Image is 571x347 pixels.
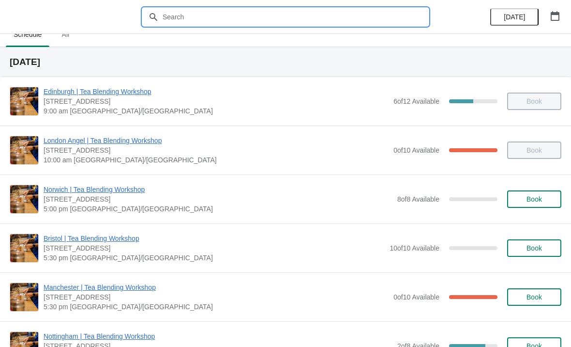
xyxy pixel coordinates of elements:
[526,293,542,301] span: Book
[6,26,49,43] span: Schedule
[397,195,439,203] span: 8 of 8 Available
[507,288,561,306] button: Book
[44,87,389,96] span: Edinburgh | Tea Blending Workshop
[507,190,561,208] button: Book
[490,8,539,26] button: [DATE]
[390,244,439,252] span: 10 of 10 Available
[44,243,385,253] span: [STREET_ADDRESS]
[10,87,38,115] img: Edinburgh | Tea Blending Workshop | 89 Rose Street, Edinburgh, EH2 3DT | 9:00 am Europe/London
[393,293,439,301] span: 0 of 10 Available
[504,13,525,21] span: [DATE]
[10,57,561,67] h2: [DATE]
[44,194,392,204] span: [STREET_ADDRESS]
[162,8,428,26] input: Search
[393,97,439,105] span: 6 of 12 Available
[44,292,389,302] span: [STREET_ADDRESS]
[44,106,389,116] span: 9:00 am [GEOGRAPHIC_DATA]/[GEOGRAPHIC_DATA]
[44,185,392,194] span: Norwich | Tea Blending Workshop
[44,331,392,341] span: Nottingham | Tea Blending Workshop
[44,96,389,106] span: [STREET_ADDRESS]
[526,244,542,252] span: Book
[526,195,542,203] span: Book
[44,283,389,292] span: Manchester | Tea Blending Workshop
[44,155,389,165] span: 10:00 am [GEOGRAPHIC_DATA]/[GEOGRAPHIC_DATA]
[44,302,389,312] span: 5:30 pm [GEOGRAPHIC_DATA]/[GEOGRAPHIC_DATA]
[44,253,385,263] span: 5:30 pm [GEOGRAPHIC_DATA]/[GEOGRAPHIC_DATA]
[44,136,389,145] span: London Angel | Tea Blending Workshop
[44,145,389,155] span: [STREET_ADDRESS]
[53,26,77,43] span: All
[10,234,38,262] img: Bristol | Tea Blending Workshop | 73 Park Street, Bristol, BS1 5PB | 5:30 pm Europe/London
[10,136,38,164] img: London Angel | Tea Blending Workshop | 26 Camden Passage, The Angel, London N1 8ED, UK | 10:00 am...
[10,283,38,311] img: Manchester | Tea Blending Workshop | 57 Church St, Manchester, M4 1PD | 5:30 pm Europe/London
[44,204,392,214] span: 5:00 pm [GEOGRAPHIC_DATA]/[GEOGRAPHIC_DATA]
[10,185,38,213] img: Norwich | Tea Blending Workshop | 9 Back Of The Inns, Norwich NR2 1PT, UK | 5:00 pm Europe/London
[507,239,561,257] button: Book
[393,146,439,154] span: 0 of 10 Available
[44,234,385,243] span: Bristol | Tea Blending Workshop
